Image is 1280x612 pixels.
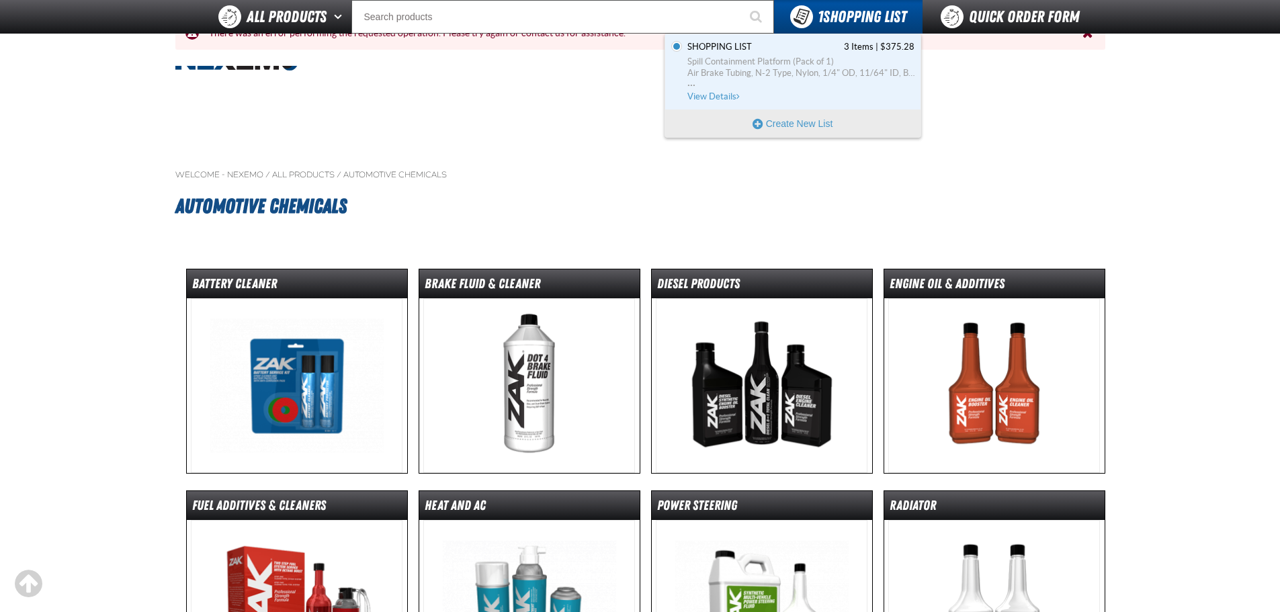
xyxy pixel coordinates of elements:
[818,7,906,26] span: Shopping List
[272,169,335,180] a: All Products
[876,42,878,52] span: |
[191,298,402,473] img: Battery Cleaner
[343,169,447,180] a: Automotive Chemicals
[187,275,407,298] dt: Battery Cleaner
[419,275,640,298] dt: Brake Fluid & Cleaner
[687,79,914,84] span: ...
[656,298,867,473] img: Diesel Products
[423,298,635,473] img: Brake Fluid & Cleaner
[419,269,640,474] a: Brake Fluid & Cleaner
[687,67,914,79] span: Air Brake Tubing, N-2 Type, Nylon, 1/4" OD, 11/64" ID, Black, 1" Bend Radius, 150PSI, SAE J844, T...
[265,169,270,180] span: /
[175,169,263,180] a: Welcome - Nexemo
[687,56,914,68] span: Spill Containment Platform (Pack of 1)
[651,269,873,474] a: Diesel Products
[337,169,341,180] span: /
[419,496,640,520] dt: Heat and AC
[687,91,742,101] span: View Details
[888,298,1100,473] img: Engine Oil & Additives
[687,41,752,53] span: Shopping List
[186,269,408,474] a: Battery Cleaner
[175,169,1105,180] nav: Breadcrumbs
[665,110,921,137] button: Create New List. Opens a popup
[844,41,873,53] span: 3 Items
[884,269,1105,474] a: Engine Oil & Additives
[685,41,914,103] a: Shopping List contains 3 items. Total cost is $375.28. Click to see all items, discounts, taxes a...
[880,41,914,53] span: $375.28
[665,34,921,138] div: You have 1 Shopping List. Open to view details
[652,275,872,298] dt: Diesel Products
[818,7,823,26] strong: 1
[884,275,1105,298] dt: Engine Oil & Additives
[13,569,43,599] div: Scroll to the top
[247,5,327,29] span: All Products
[884,496,1105,520] dt: Radiator
[652,496,872,520] dt: Power Steering
[175,188,1105,224] h1: Automotive Chemicals
[187,496,407,520] dt: Fuel Additives & Cleaners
